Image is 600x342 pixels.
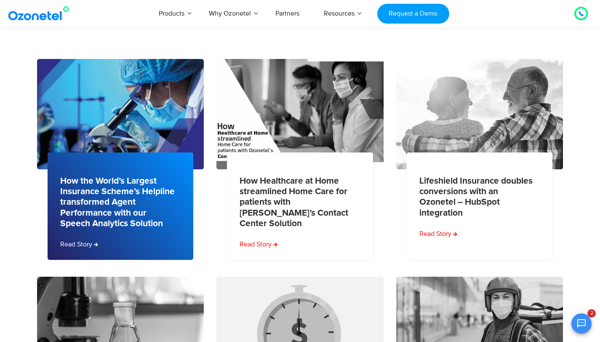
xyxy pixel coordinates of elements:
a: Lifeshield Insurance doubles conversions with an Ozonetel – HubSpot integration [419,176,535,218]
a: How Healthcare at Home streamlined Home Care for patients with [PERSON_NAME]’s Contact Center Sol... [240,176,355,229]
a: Read more about Lifeshield Insurance doubles conversions with an Ozonetel – HubSpot integration [419,229,457,239]
button: Open chat [571,313,592,334]
a: Request a Demo [377,4,449,24]
span: 2 [587,309,596,318]
a: Read more about How Healthcare at Home streamlined Home Care for patients with Ozonetel’s Contact... [240,239,277,249]
a: How the World’s Largest Insurance Scheme’s Helpline transformed Agent Performance with our Speech... [60,176,176,229]
a: Read more about How the World’s Largest Insurance Scheme’s Helpline transformed Agent Performance... [60,239,98,249]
